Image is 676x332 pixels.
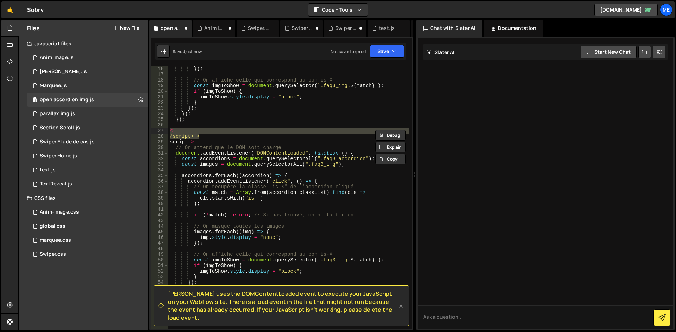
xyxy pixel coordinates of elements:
[40,181,72,187] div: TextReveal.js
[151,246,168,252] div: 48
[151,313,168,319] div: 60
[151,134,168,139] div: 28
[113,25,139,31] button: New File
[151,66,168,72] div: 16
[151,162,168,167] div: 33
[151,280,168,285] div: 54
[173,48,202,54] div: Saved
[484,20,543,37] div: Documentation
[151,212,168,218] div: 42
[151,156,168,162] div: 32
[40,54,74,61] div: Anim Image.js
[335,25,358,32] div: Swiper Etude de cas.js
[151,268,168,274] div: 52
[151,173,168,178] div: 35
[19,191,148,205] div: CSS files
[151,94,168,100] div: 21
[375,142,406,152] button: Explain
[151,139,168,145] div: 29
[204,25,227,32] div: Anim Image.js
[151,128,168,134] div: 27
[27,65,148,79] div: 17376/48485.js
[151,111,168,117] div: 24
[151,72,168,77] div: 17
[151,207,168,212] div: 41
[27,51,148,65] div: 17376/48481.js
[27,121,148,135] div: 17376/48483.js
[151,229,168,235] div: 45
[151,274,168,280] div: 53
[427,49,455,56] h2: Slater AI
[292,25,314,32] div: Swiper Home.js
[151,100,168,105] div: 22
[27,149,148,163] div: 17376/48384.js
[151,240,168,246] div: 47
[27,177,148,191] div: 17376/48487.js
[40,69,87,75] div: [PERSON_NAME].js
[168,290,398,321] span: [PERSON_NAME] uses the DOMContentLoaded event to execute your JavaScript on your Webflow site. Th...
[33,98,37,103] span: 1
[27,247,148,261] div: 17376/48386.css
[40,223,65,229] div: global.css
[40,209,79,215] div: Anim-image.css
[308,4,368,16] button: Code + Tools
[151,150,168,156] div: 31
[185,48,202,54] div: just now
[581,46,637,58] button: Start new chat
[151,117,168,122] div: 25
[27,24,40,32] h2: Files
[19,37,148,51] div: Javascript files
[151,285,168,291] div: 55
[27,135,148,149] div: 17376/48458.js
[248,25,270,32] div: Swiper.css
[151,302,168,308] div: 58
[331,48,366,54] div: Not saved to prod
[151,257,168,263] div: 50
[151,291,168,297] div: 56
[27,205,148,219] div: 17376/48482.css
[40,139,95,145] div: Swiper Etude de cas.js
[40,125,80,131] div: Section Scroll.js
[370,45,404,58] button: Save
[27,93,148,107] div: 17376/48519.js
[151,297,168,302] div: 57
[660,4,672,16] a: Me
[151,145,168,150] div: 30
[151,83,168,89] div: 19
[151,308,168,313] div: 59
[40,97,94,103] div: open accordion img.js
[27,107,148,121] div: 17376/48490.js
[151,263,168,268] div: 51
[151,223,168,229] div: 44
[40,111,75,117] div: parallax img.js
[375,154,406,164] button: Copy
[151,218,168,223] div: 43
[151,201,168,207] div: 40
[27,163,148,177] div: 17376/48496.js
[151,184,168,190] div: 37
[40,167,56,173] div: test.js
[40,251,66,258] div: Swiper.css
[151,77,168,83] div: 18
[151,105,168,111] div: 23
[375,130,406,141] button: Debug
[151,89,168,94] div: 20
[27,6,44,14] div: Sobry
[40,83,67,89] div: Marquee.js
[151,190,168,195] div: 38
[151,252,168,257] div: 49
[416,20,482,37] div: Chat with Slater AI
[40,153,77,159] div: Swiper Home.js
[151,167,168,173] div: 34
[27,219,148,233] div: 17376/48495.css
[151,195,168,201] div: 39
[40,237,71,243] div: marquee.css
[1,1,19,18] a: 🤙
[27,79,148,93] div: 17376/48371.js
[151,122,168,128] div: 26
[379,25,395,32] div: test.js
[27,233,148,247] div: 17376/48372.css
[161,25,183,32] div: open accordion img.js
[594,4,658,16] a: [DOMAIN_NAME]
